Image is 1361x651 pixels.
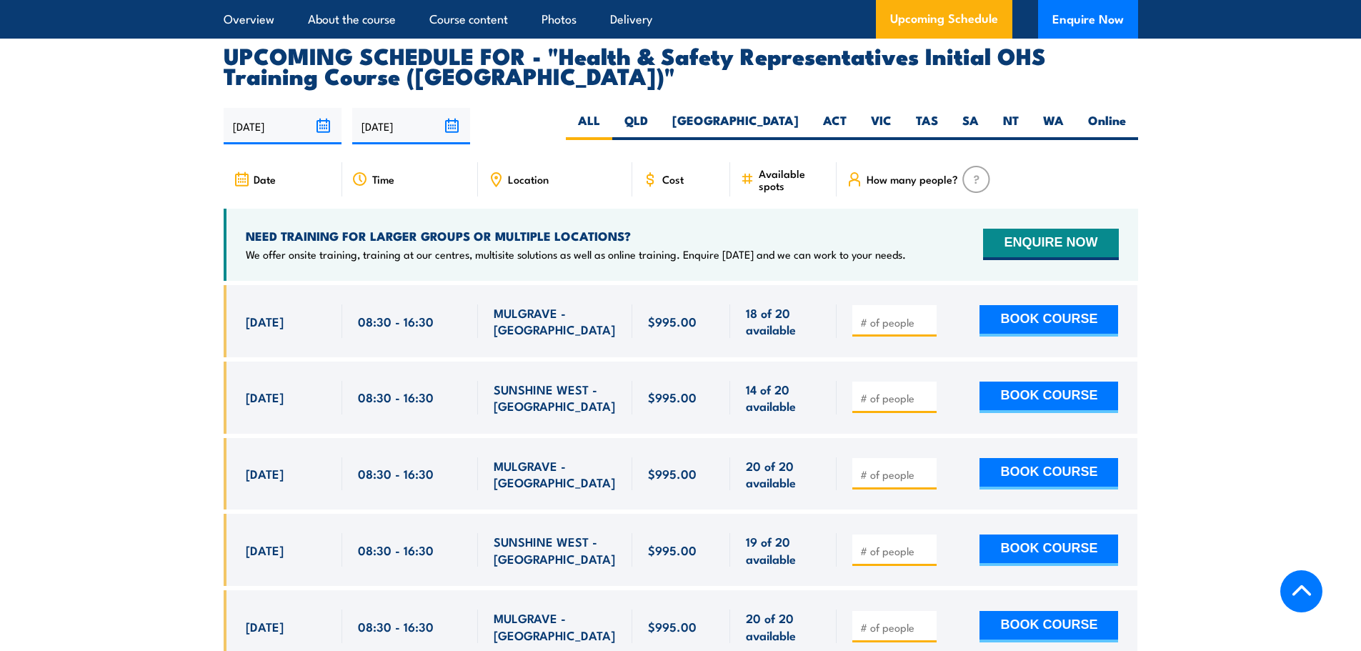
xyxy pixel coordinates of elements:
span: 18 of 20 available [746,304,821,338]
span: Available spots [759,167,827,192]
span: 14 of 20 available [746,381,821,414]
input: # of people [860,315,932,329]
span: $995.00 [648,465,697,482]
span: 08:30 - 16:30 [358,313,434,329]
span: MULGRAVE - [GEOGRAPHIC_DATA] [494,610,617,643]
span: [DATE] [246,313,284,329]
span: 20 of 20 available [746,610,821,643]
span: $995.00 [648,542,697,558]
span: How many people? [867,173,958,185]
span: $995.00 [648,313,697,329]
label: SA [950,112,991,140]
span: 08:30 - 16:30 [358,389,434,405]
span: SUNSHINE WEST - [GEOGRAPHIC_DATA] [494,533,617,567]
label: Online [1076,112,1138,140]
button: BOOK COURSE [979,611,1118,642]
button: BOOK COURSE [979,382,1118,413]
span: $995.00 [648,389,697,405]
input: # of people [860,620,932,635]
span: $995.00 [648,618,697,635]
span: Time [372,173,394,185]
label: QLD [612,112,660,140]
input: To date [352,108,470,144]
label: ACT [811,112,859,140]
button: BOOK COURSE [979,535,1118,566]
label: NT [991,112,1031,140]
span: MULGRAVE - [GEOGRAPHIC_DATA] [494,304,617,338]
input: # of people [860,467,932,482]
span: Location [508,173,549,185]
input: # of people [860,544,932,558]
span: 08:30 - 16:30 [358,465,434,482]
span: [DATE] [246,618,284,635]
span: 20 of 20 available [746,457,821,491]
span: [DATE] [246,542,284,558]
span: 08:30 - 16:30 [358,542,434,558]
span: Date [254,173,276,185]
span: [DATE] [246,389,284,405]
span: MULGRAVE - [GEOGRAPHIC_DATA] [494,457,617,491]
span: [DATE] [246,465,284,482]
button: BOOK COURSE [979,305,1118,337]
input: # of people [860,391,932,405]
span: Cost [662,173,684,185]
span: 08:30 - 16:30 [358,618,434,635]
button: BOOK COURSE [979,458,1118,490]
button: ENQUIRE NOW [983,229,1118,260]
span: 19 of 20 available [746,533,821,567]
h4: NEED TRAINING FOR LARGER GROUPS OR MULTIPLE LOCATIONS? [246,228,906,244]
label: ALL [566,112,612,140]
input: From date [224,108,342,144]
label: VIC [859,112,904,140]
p: We offer onsite training, training at our centres, multisite solutions as well as online training... [246,247,906,262]
label: WA [1031,112,1076,140]
label: [GEOGRAPHIC_DATA] [660,112,811,140]
h2: UPCOMING SCHEDULE FOR - "Health & Safety Representatives Initial OHS Training Course ([GEOGRAPHIC... [224,45,1138,85]
label: TAS [904,112,950,140]
span: SUNSHINE WEST - [GEOGRAPHIC_DATA] [494,381,617,414]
